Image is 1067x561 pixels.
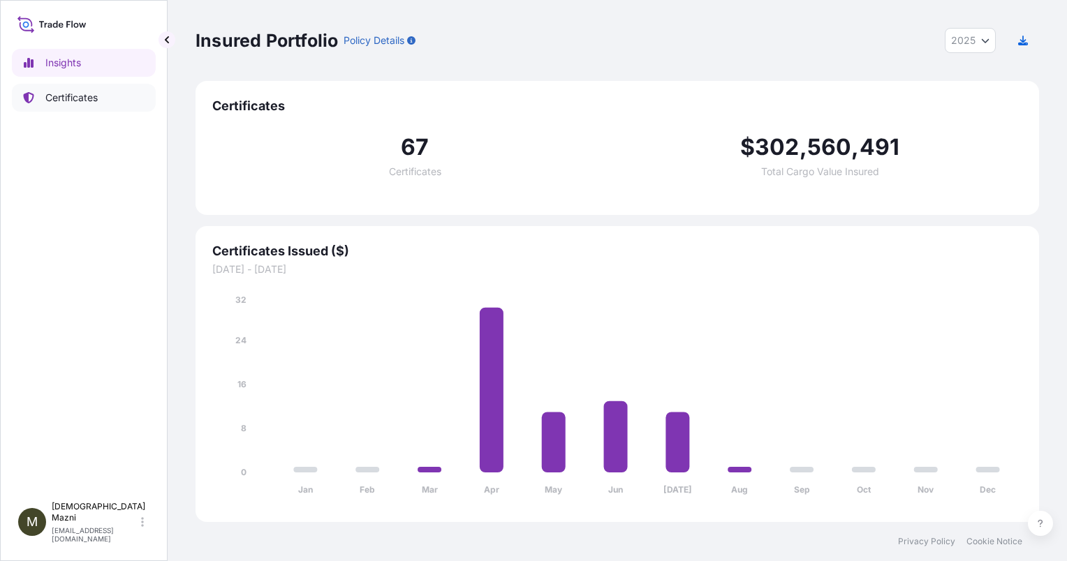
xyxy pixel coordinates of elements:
tspan: 24 [235,335,246,345]
span: 67 [401,136,429,158]
tspan: 32 [235,294,246,305]
span: [DATE] - [DATE] [212,262,1022,276]
tspan: Oct [857,484,871,495]
span: Certificates [212,98,1022,114]
tspan: Sep [794,484,810,495]
tspan: 16 [237,379,246,389]
a: Cookie Notice [966,536,1022,547]
span: $ [740,136,755,158]
span: 491 [860,136,900,158]
tspan: 8 [241,423,246,433]
p: Insured Portfolio [196,29,338,52]
tspan: [DATE] [663,484,692,495]
span: 302 [755,136,800,158]
span: Total Cargo Value Insured [761,167,879,177]
span: Certificates [389,167,441,177]
tspan: Dec [980,484,996,495]
p: [EMAIL_ADDRESS][DOMAIN_NAME] [52,526,138,543]
p: Policy Details [344,33,404,47]
span: 560 [807,136,852,158]
span: 2025 [951,33,976,47]
tspan: 0 [241,467,246,477]
span: , [851,136,859,158]
tspan: Apr [484,484,499,495]
tspan: Jun [608,484,623,495]
tspan: Feb [360,484,375,495]
span: , [800,136,807,158]
tspan: Jan [298,484,313,495]
p: Certificates [45,91,98,105]
button: Year Selector [945,28,996,53]
tspan: Mar [422,484,438,495]
tspan: Aug [731,484,748,495]
span: M [27,515,38,529]
p: [DEMOGRAPHIC_DATA] Mazni [52,501,138,523]
tspan: May [545,484,563,495]
a: Insights [12,49,156,77]
span: Certificates Issued ($) [212,243,1022,260]
p: Insights [45,56,81,70]
a: Certificates [12,84,156,112]
a: Privacy Policy [898,536,955,547]
tspan: Nov [918,484,934,495]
